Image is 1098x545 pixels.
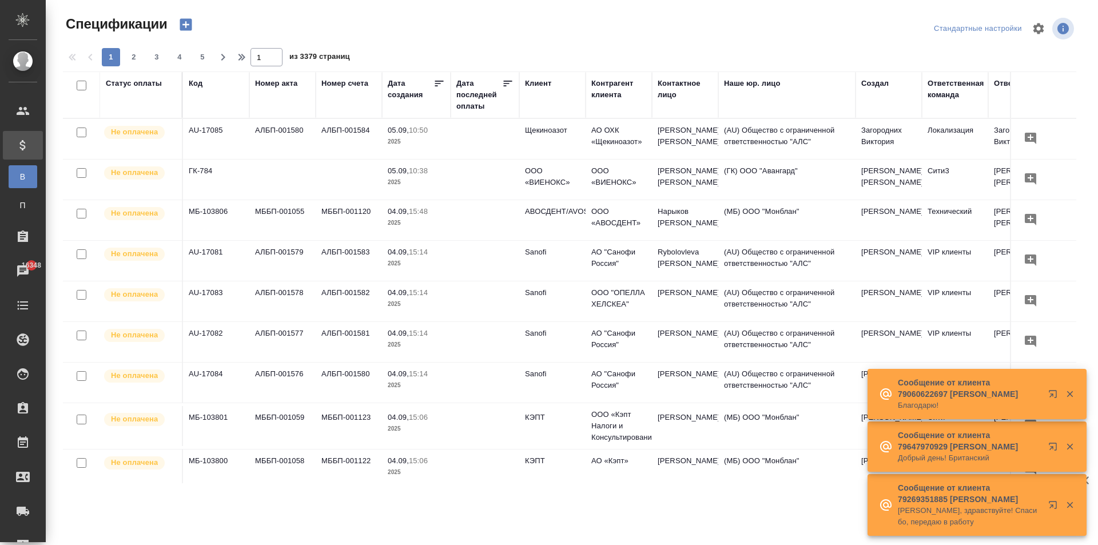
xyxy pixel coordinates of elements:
[898,505,1041,528] p: [PERSON_NAME], здравствуйте! Спасибо, передаю в работу
[63,15,168,33] span: Спецификации
[289,50,350,66] span: из 3379 страниц
[652,241,718,281] td: Rybolovleva [PERSON_NAME]
[861,78,889,89] div: Создал
[388,329,409,337] p: 04.09,
[525,328,580,339] p: Sanofi
[388,177,445,188] p: 2025
[409,248,428,256] p: 15:14
[922,200,988,240] td: Технический
[988,241,1055,281] td: [PERSON_NAME]
[988,200,1055,240] td: [PERSON_NAME] [PERSON_NAME]
[652,322,718,362] td: [PERSON_NAME]
[718,449,856,490] td: (МБ) ООО "Монблан"
[183,406,249,446] td: МБ-103801
[111,413,158,425] p: Не оплачена
[922,322,988,362] td: VIP клиенты
[255,78,297,89] div: Номер акта
[316,406,382,446] td: МББП-001123
[409,126,428,134] p: 10:50
[111,289,158,300] p: Не оплачена
[388,456,409,465] p: 04.09,
[898,482,1041,505] p: Сообщение от клиента 79269351885 [PERSON_NAME]
[249,119,316,159] td: АЛБП-001580
[409,456,428,465] p: 15:06
[111,126,158,138] p: Не оплачена
[111,329,158,341] p: Не оплачена
[718,363,856,403] td: (AU) Общество с ограниченной ответственностью "АЛС"
[652,200,718,240] td: Нарыков [PERSON_NAME]
[125,51,143,63] span: 2
[988,119,1055,159] td: Загородних Виктория
[591,455,646,467] p: АО «Кэпт»
[249,449,316,490] td: МББП-001058
[856,241,922,281] td: [PERSON_NAME]
[316,200,382,240] td: МББП-001120
[14,171,31,182] span: В
[652,406,718,446] td: [PERSON_NAME]
[111,457,158,468] p: Не оплачена
[856,200,922,240] td: [PERSON_NAME]
[111,208,158,219] p: Не оплачена
[409,369,428,378] p: 15:14
[409,166,428,175] p: 10:38
[249,200,316,240] td: МББП-001055
[988,363,1055,403] td: [PERSON_NAME]
[988,322,1055,362] td: [PERSON_NAME]
[388,78,433,101] div: Дата создания
[409,413,428,421] p: 15:06
[525,287,580,299] p: Sanofi
[316,363,382,403] td: АЛБП-001580
[15,260,48,271] span: 16348
[525,246,580,258] p: Sanofi
[898,377,1041,400] p: Сообщение от клиента 79060622697 [PERSON_NAME]
[1058,389,1081,399] button: Закрыть
[409,329,428,337] p: 15:14
[388,258,445,269] p: 2025
[316,119,382,159] td: АЛБП-001584
[183,200,249,240] td: МБ-103806
[9,165,37,188] a: В
[111,248,158,260] p: Не оплачена
[388,126,409,134] p: 05.09,
[388,248,409,256] p: 04.09,
[988,160,1055,200] td: [PERSON_NAME] [PERSON_NAME]
[1025,15,1052,42] span: Настроить таблицу
[718,160,856,200] td: (ГК) ООО "Авангард"
[718,281,856,321] td: (AU) Общество с ограниченной ответственностью "АЛС"
[183,160,249,200] td: ГК-784
[183,322,249,362] td: AU-17082
[249,281,316,321] td: АЛБП-001578
[183,241,249,281] td: AU-17081
[249,406,316,446] td: МББП-001059
[591,409,646,443] p: ООО «Кэпт Налоги и Консультирование»
[316,322,382,362] td: АЛБП-001581
[1041,435,1069,463] button: Открыть в новой вкладке
[249,241,316,281] td: АЛБП-001579
[183,363,249,403] td: AU-17084
[718,119,856,159] td: (AU) Общество с ограниченной ответственностью "АЛС"
[1041,383,1069,410] button: Открыть в новой вкладке
[922,363,988,403] td: VIP клиенты
[183,119,249,159] td: AU-17085
[388,207,409,216] p: 04.09,
[652,160,718,200] td: [PERSON_NAME] [PERSON_NAME]
[718,322,856,362] td: (AU) Общество с ограниченной ответственностью "АЛС"
[316,281,382,321] td: АЛБП-001582
[172,15,200,34] button: Создать
[525,368,580,380] p: Sanofi
[388,166,409,175] p: 05.09,
[148,48,166,66] button: 3
[922,119,988,159] td: Локализация
[931,20,1025,38] div: split button
[591,287,646,310] p: ООО "ОПЕЛЛА ХЕЛСКЕА"
[1058,500,1081,510] button: Закрыть
[1052,18,1076,39] span: Посмотреть информацию
[652,363,718,403] td: [PERSON_NAME]
[591,328,646,351] p: АО "Санофи Россия"
[388,369,409,378] p: 04.09,
[856,363,922,403] td: [PERSON_NAME]
[388,288,409,297] p: 04.09,
[111,370,158,381] p: Не оплачена
[249,363,316,403] td: АЛБП-001576
[388,339,445,351] p: 2025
